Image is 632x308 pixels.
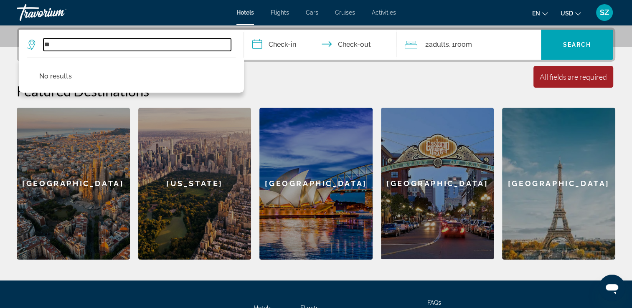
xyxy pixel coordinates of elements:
span: , 1 [449,39,472,50]
span: SZ [600,8,609,17]
a: Flights [271,9,289,16]
div: Search widget [19,30,613,60]
div: All fields are required [540,72,607,81]
a: [GEOGRAPHIC_DATA] [502,108,615,260]
button: User Menu [594,4,615,21]
span: USD [561,10,573,17]
button: Check in and out dates [244,30,397,60]
span: en [532,10,540,17]
span: Search [563,41,591,48]
a: [GEOGRAPHIC_DATA] [381,108,494,260]
a: [GEOGRAPHIC_DATA] [17,108,130,260]
span: 2 [425,39,449,50]
iframe: Кнопка запуска окна обмена сообщениями [599,275,625,301]
button: Change language [532,7,548,19]
a: [US_STATE] [138,108,251,260]
button: Search [541,30,613,60]
a: FAQs [427,299,441,306]
a: [GEOGRAPHIC_DATA] [259,108,373,260]
button: Change currency [561,7,581,19]
button: Travelers: 2 adults, 0 children [396,30,541,60]
span: Room [454,40,472,48]
a: Cars [306,9,318,16]
h2: Featured Destinations [17,83,615,99]
p: No results [39,71,72,82]
a: Hotels [236,9,254,16]
a: Travorium [17,2,100,23]
span: Adults [429,40,449,48]
a: Activities [372,9,396,16]
a: Cruises [335,9,355,16]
